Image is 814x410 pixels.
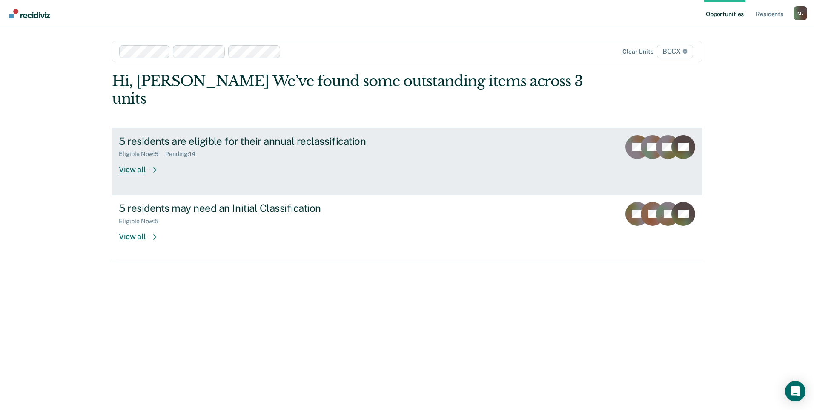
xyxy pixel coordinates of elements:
[119,158,166,174] div: View all
[657,45,693,58] span: BCCX
[119,218,165,225] div: Eligible Now : 5
[119,135,418,147] div: 5 residents are eligible for their annual reclassification
[622,48,653,55] div: Clear units
[9,9,50,18] img: Recidiviz
[119,150,165,158] div: Eligible Now : 5
[794,6,807,20] button: Profile dropdown button
[112,195,702,262] a: 5 residents may need an Initial ClassificationEligible Now:5View all
[785,381,805,401] div: Open Intercom Messenger
[165,150,202,158] div: Pending : 14
[119,202,418,214] div: 5 residents may need an Initial Classification
[794,6,807,20] div: M J
[112,72,584,107] div: Hi, [PERSON_NAME] We’ve found some outstanding items across 3 units
[112,128,702,195] a: 5 residents are eligible for their annual reclassificationEligible Now:5Pending:14View all
[119,225,166,241] div: View all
